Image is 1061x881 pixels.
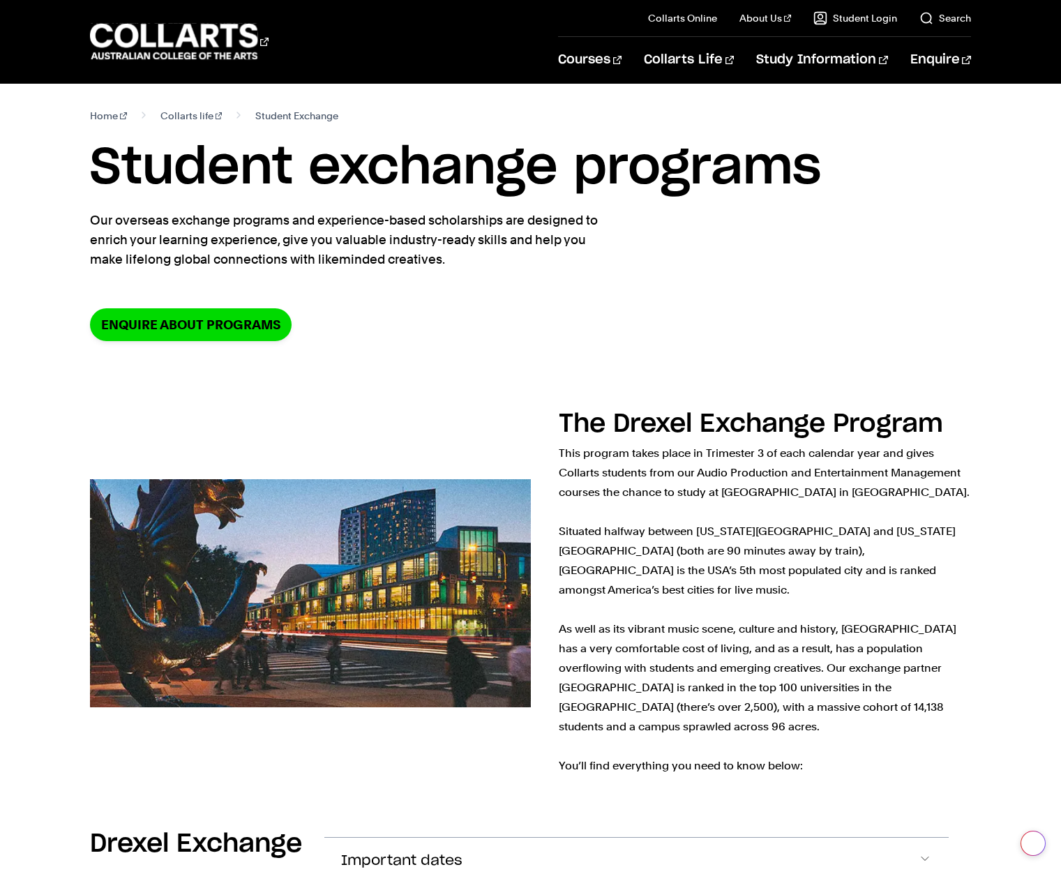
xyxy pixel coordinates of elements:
[160,106,223,126] a: Collarts life
[648,11,717,25] a: Collarts Online
[90,829,302,859] h2: Drexel Exchange
[558,37,622,83] a: Courses
[644,37,734,83] a: Collarts Life
[813,11,897,25] a: Student Login
[90,308,292,341] a: Enquire about programs
[255,106,338,126] span: Student Exchange
[756,37,887,83] a: Study Information
[559,444,971,776] p: This program takes place in Trimester 3 of each calendar year and gives Collarts students from ou...
[90,211,599,269] p: Our overseas exchange programs and experience-based scholarships are designed to enrich your lear...
[90,137,970,199] h1: Student exchange programs
[559,412,943,437] h2: The Drexel Exchange Program
[341,853,462,869] span: Important dates
[90,22,269,61] div: Go to homepage
[919,11,971,25] a: Search
[910,37,971,83] a: Enquire
[90,106,127,126] a: Home
[739,11,791,25] a: About Us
